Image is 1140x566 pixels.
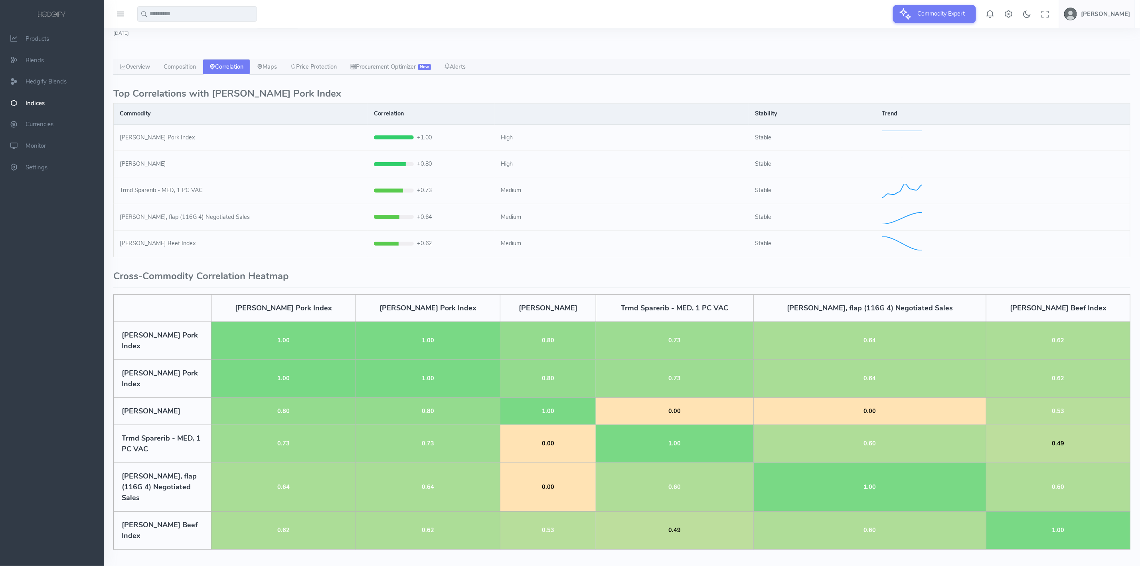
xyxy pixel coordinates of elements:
td: [PERSON_NAME] [114,151,368,177]
td: Stable [749,230,876,257]
td: 0.64 [754,359,986,397]
a: Overview [113,59,157,75]
td: 0.80 [356,397,500,425]
a: Procurement Optimizer [344,59,438,75]
td: High [495,124,749,151]
a: Correlation [203,59,250,75]
img: user-image [1064,8,1077,20]
td: 0.53 [986,397,1130,425]
td: [PERSON_NAME] Beef Index [114,230,368,257]
td: Stable [749,204,876,230]
td: [PERSON_NAME], flap (116G 4) Negotiated Sales [754,294,986,322]
td: 1.00 [356,322,500,359]
td: Stable [749,124,876,151]
span: Indices [26,99,45,107]
td: 0.60 [986,463,1130,511]
td: [PERSON_NAME] Pork Index [114,124,368,151]
td: 0.64 [211,463,356,511]
td: Stable [749,177,876,204]
td: [PERSON_NAME], flap (116G 4) Negotiated Sales [114,204,368,230]
td: 0.49 [596,511,753,549]
td: Medium [495,177,749,204]
td: [PERSON_NAME] Beef Index [986,294,1130,322]
div: +0.73 [417,186,433,195]
td: 0.80 [211,397,356,425]
td: 0.00 [500,425,596,463]
div: [DATE] [113,30,1130,37]
a: Price Protection [284,59,344,75]
td: 0.60 [754,425,986,463]
td: [PERSON_NAME] [114,397,211,425]
td: 0.73 [211,425,356,463]
h3: Cross-Commodity Correlation Heatmap [113,271,1130,281]
a: Composition [157,59,203,75]
h5: [PERSON_NAME] [1081,11,1130,17]
td: 0.80 [500,322,596,359]
td: Stable [749,151,876,177]
a: Maps [250,59,284,75]
td: [PERSON_NAME] Pork Index [356,294,500,322]
td: 0.64 [356,463,500,511]
img: logo [36,10,67,19]
td: 0.73 [356,425,500,463]
td: 1.00 [500,397,596,425]
td: 1.00 [754,463,986,511]
td: 0.64 [754,322,986,359]
a: Alerts [438,59,473,75]
td: 0.62 [211,511,356,549]
td: Trmd Sparerib - MED, 1 PC VAC [114,425,211,463]
td: 0.53 [500,511,596,549]
td: 0.00 [596,397,753,425]
span: Currencies [26,121,53,129]
td: 0.60 [754,511,986,549]
div: +1.00 [417,133,433,142]
span: Monitor [26,142,46,150]
td: [PERSON_NAME] Pork Index [211,294,356,322]
td: 0.80 [500,359,596,397]
td: 0.62 [986,359,1130,397]
span: Settings [26,163,47,171]
th: Correlation [368,103,495,124]
td: 0.49 [986,425,1130,463]
td: Trmd Sparerib - MED, 1 PC VAC [596,294,753,322]
div: +0.80 [417,160,433,169]
td: [PERSON_NAME] [500,294,596,322]
th: Commodity [114,103,368,124]
button: Commodity Expert [893,5,976,23]
td: 0.00 [500,463,596,511]
span: Commodity Expert [913,5,970,22]
td: 0.62 [356,511,500,549]
th: Trend [876,103,1130,124]
td: 1.00 [596,425,753,463]
td: High [495,151,749,177]
h3: Top Correlations with [PERSON_NAME] Pork Index [113,88,1130,99]
span: Blends [26,56,44,64]
td: [PERSON_NAME], flap (116G 4) Negotiated Sales [114,463,211,511]
span: New [418,64,431,70]
td: 0.73 [596,359,753,397]
span: Hedgify Blends [26,77,67,85]
span: Products [26,35,49,43]
th: Stability [749,103,876,124]
td: [PERSON_NAME] Beef Index [114,511,211,549]
td: 0.62 [986,322,1130,359]
td: 1.00 [356,359,500,397]
td: 0.00 [754,397,986,425]
div: +0.64 [417,213,433,222]
td: Medium [495,204,749,230]
td: 1.00 [211,322,356,359]
div: +0.62 [417,239,433,248]
td: [PERSON_NAME] Pork Index [114,359,211,397]
td: 1.00 [986,511,1130,549]
td: Trmd Sparerib - MED, 1 PC VAC [114,177,368,204]
td: 1.00 [211,359,356,397]
a: Commodity Expert [893,10,976,18]
td: 0.73 [596,322,753,359]
td: [PERSON_NAME] Pork Index [114,322,211,359]
td: 0.60 [596,463,753,511]
td: Medium [495,230,749,257]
